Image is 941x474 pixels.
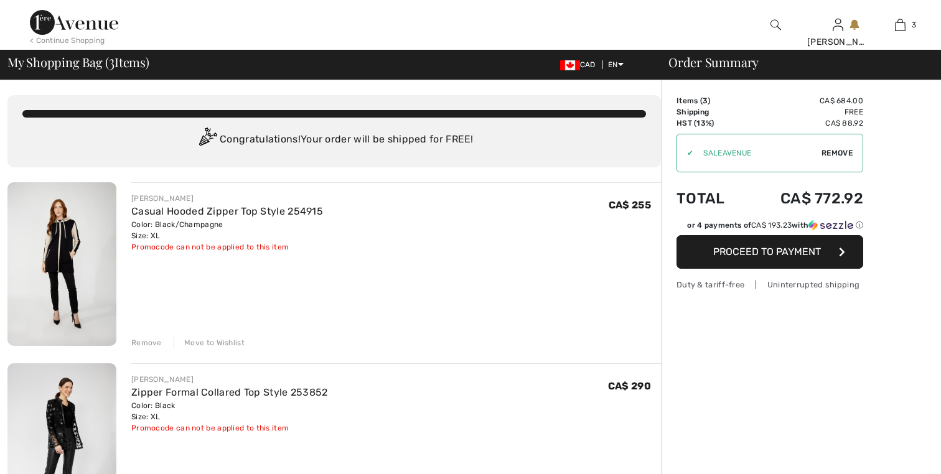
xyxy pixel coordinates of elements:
[676,279,863,290] div: Duty & tariff-free | Uninterrupted shipping
[676,118,745,129] td: HST (13%)
[195,128,220,152] img: Congratulation2.svg
[676,95,745,106] td: Items ( )
[693,134,822,172] input: Promo code
[676,106,745,118] td: Shipping
[131,193,323,204] div: [PERSON_NAME]
[676,235,863,269] button: Proceed to Payment
[895,17,906,32] img: My Bag
[131,374,328,385] div: [PERSON_NAME]
[869,17,930,32] a: 3
[131,422,328,434] div: Promocode can not be applied to this item
[131,241,323,253] div: Promocode can not be applied to this item
[174,337,245,348] div: Move to Wishlist
[560,60,580,70] img: Canadian Dollar
[676,177,745,220] td: Total
[807,35,868,49] div: [PERSON_NAME]
[30,35,105,46] div: < Continue Shopping
[745,118,863,129] td: CA$ 88.92
[833,19,843,30] a: Sign In
[7,182,116,346] img: Casual Hooded Zipper Top Style 254915
[131,386,328,398] a: Zipper Formal Collared Top Style 253852
[22,128,646,152] div: Congratulations! Your order will be shipped for FREE!
[30,10,118,35] img: 1ère Avenue
[676,220,863,235] div: or 4 payments ofCA$ 193.23withSezzle Click to learn more about Sezzle
[131,219,323,241] div: Color: Black/Champagne Size: XL
[745,95,863,106] td: CA$ 684.00
[745,177,863,220] td: CA$ 772.92
[609,199,651,211] span: CA$ 255
[608,60,624,69] span: EN
[560,60,601,69] span: CAD
[653,56,934,68] div: Order Summary
[703,96,708,105] span: 3
[131,337,162,348] div: Remove
[822,147,853,159] span: Remove
[751,221,792,230] span: CA$ 193.23
[131,400,328,422] div: Color: Black Size: XL
[608,380,651,392] span: CA$ 290
[833,17,843,32] img: My Info
[7,56,149,68] span: My Shopping Bag ( Items)
[687,220,863,231] div: or 4 payments of with
[808,220,853,231] img: Sezzle
[770,17,781,32] img: search the website
[131,205,323,217] a: Casual Hooded Zipper Top Style 254915
[745,106,863,118] td: Free
[109,53,115,69] span: 3
[713,246,821,258] span: Proceed to Payment
[912,19,916,30] span: 3
[677,147,693,159] div: ✔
